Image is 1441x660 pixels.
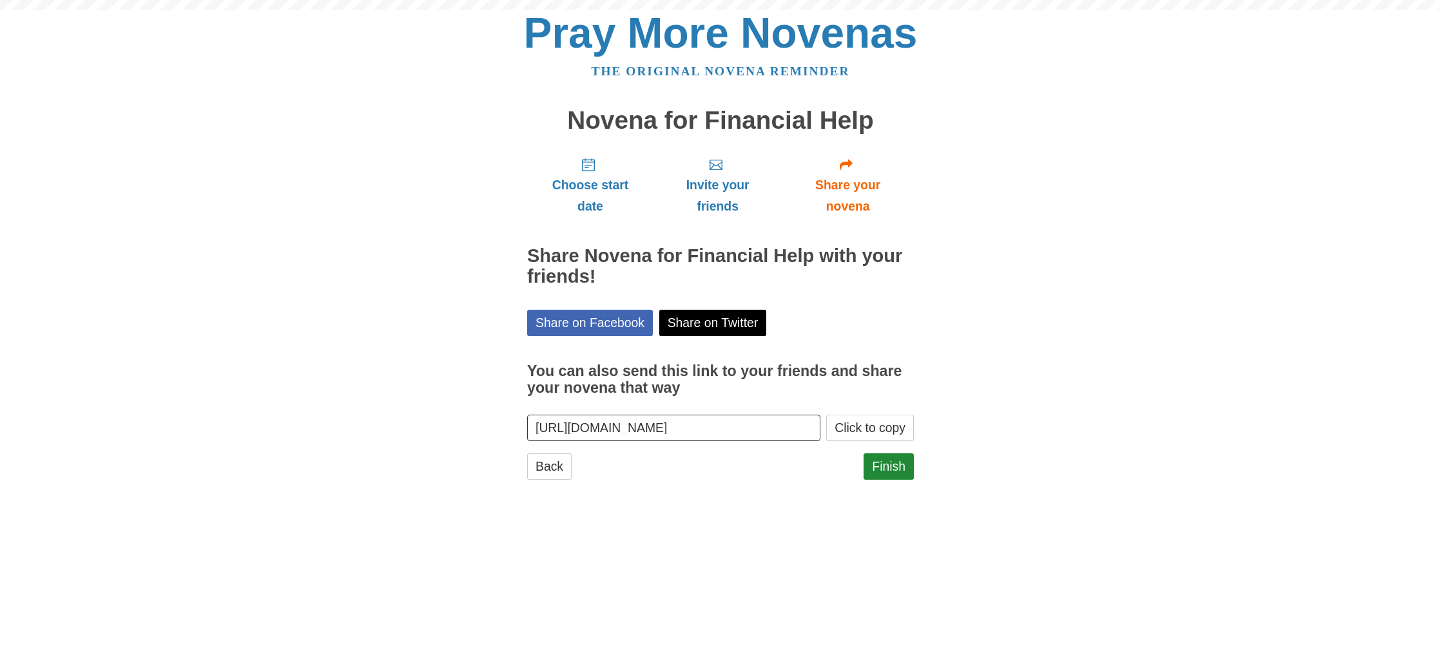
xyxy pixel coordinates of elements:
a: Share on Facebook [527,310,653,336]
a: The original novena reminder [592,64,850,78]
a: Pray More Novenas [524,9,918,57]
span: Invite your friends [666,174,769,217]
h1: Novena for Financial Help [527,107,914,135]
a: Invite your friends [653,147,782,223]
a: Back [527,453,572,480]
a: Finish [864,453,914,480]
button: Click to copy [826,415,914,441]
span: Choose start date [540,174,641,217]
h2: Share Novena for Financial Help with your friends! [527,246,914,287]
span: Share your novena [795,174,901,217]
a: Choose start date [527,147,653,223]
h3: You can also send this link to your friends and share your novena that way [527,363,914,396]
a: Share your novena [782,147,914,223]
a: Share on Twitter [659,310,767,336]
